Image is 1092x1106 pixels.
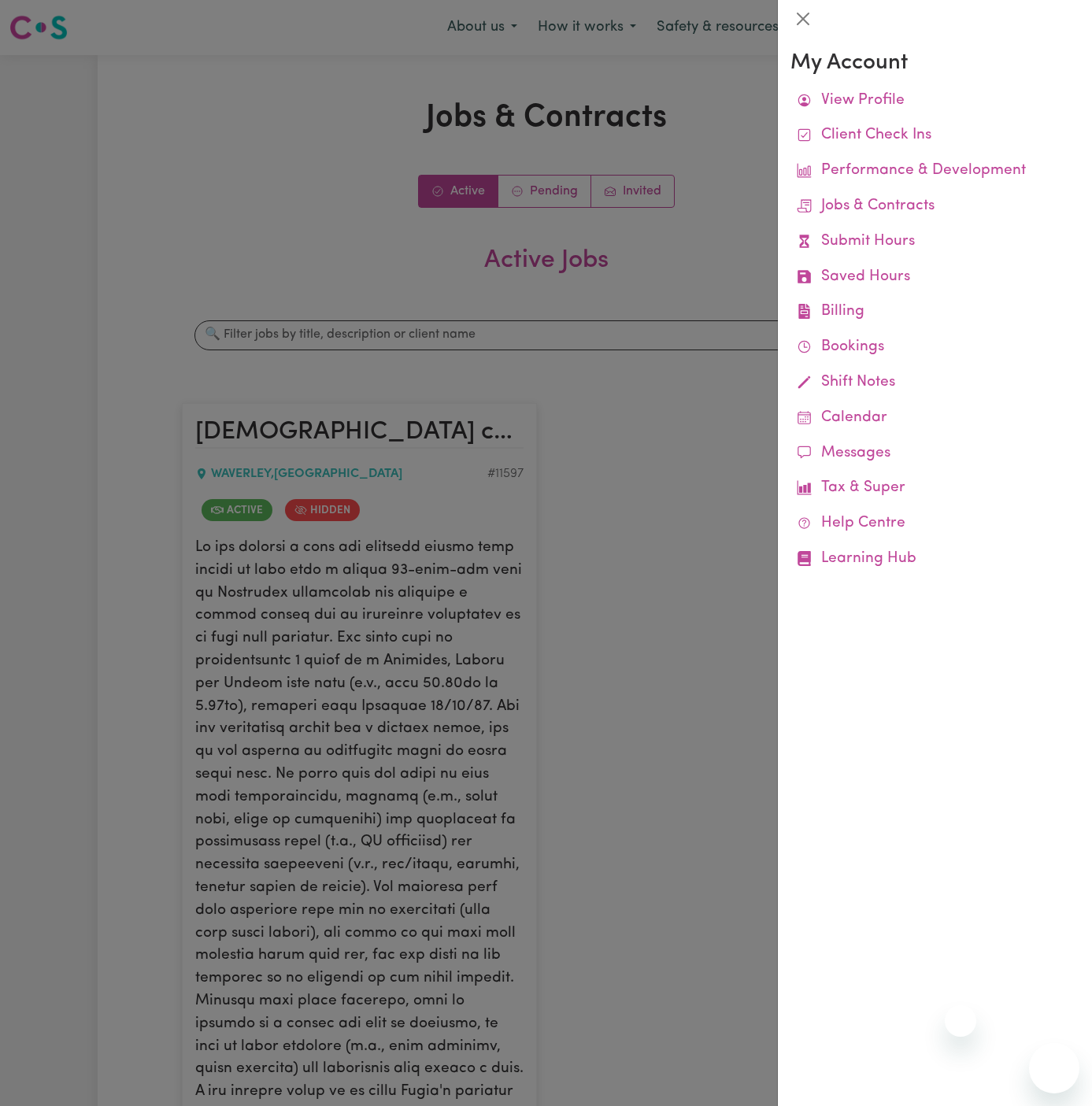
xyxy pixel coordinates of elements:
[790,401,1079,436] a: Calendar
[945,1005,976,1037] iframe: Close message
[790,260,1079,295] a: Saved Hours
[790,436,1079,472] a: Messages
[790,542,1079,577] a: Learning Hub
[790,330,1079,365] a: Bookings
[790,471,1079,506] a: Tax & Super
[790,154,1079,189] a: Performance & Development
[790,50,1079,77] h3: My Account
[790,83,1079,119] a: View Profile
[790,506,1079,542] a: Help Centre
[1029,1043,1079,1093] iframe: Button to launch messaging window
[790,6,816,31] button: Close
[790,189,1079,224] a: Jobs & Contracts
[790,224,1079,260] a: Submit Hours
[790,365,1079,401] a: Shift Notes
[790,294,1079,330] a: Billing
[790,118,1079,154] a: Client Check Ins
